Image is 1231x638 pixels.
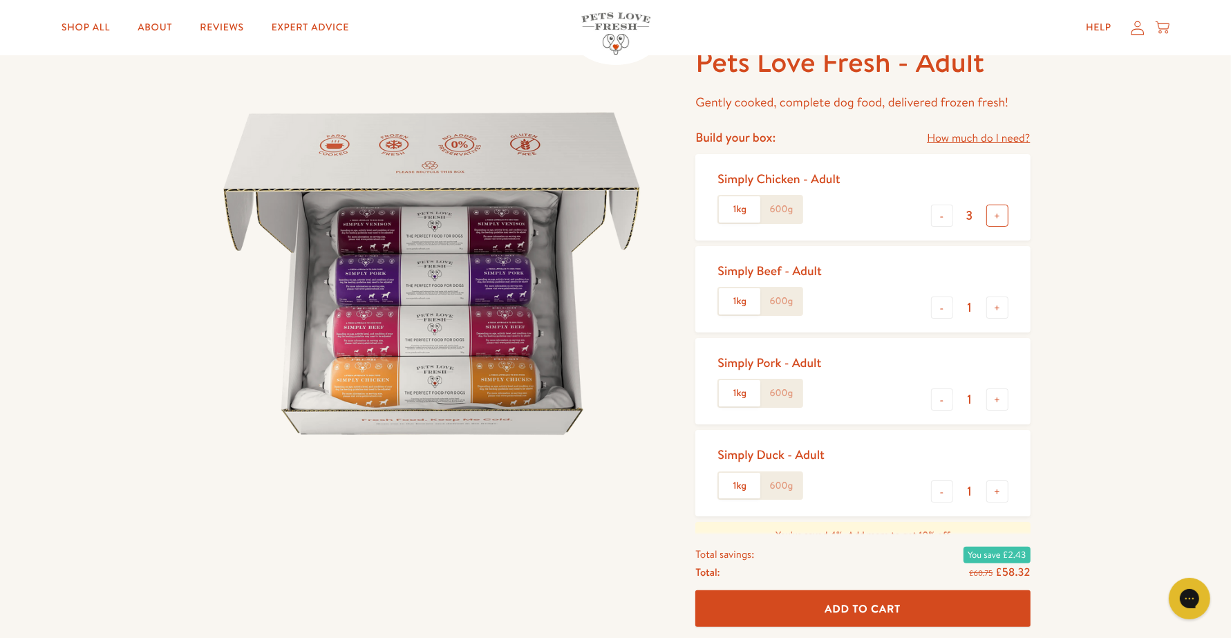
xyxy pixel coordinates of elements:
[719,288,760,315] label: 1kg
[825,601,901,616] span: Add To Cart
[719,380,760,406] label: 1kg
[995,565,1030,580] span: £58.32
[931,388,953,411] button: -
[760,196,802,223] label: 600g
[717,447,825,462] div: Simply Duck - Adult
[719,473,760,499] label: 1kg
[760,288,802,315] label: 600g
[760,473,802,499] label: 600g
[760,380,802,406] label: 600g
[695,591,1030,628] button: Add To Cart
[931,205,953,227] button: -
[927,129,1030,148] a: How much do I need?
[695,545,754,563] span: Total savings:
[261,14,360,41] a: Expert Advice
[717,171,840,187] div: Simply Chicken - Adult
[50,14,121,41] a: Shop All
[695,522,1030,550] div: You've saved 4%, Add more to get 10% off
[695,129,776,145] h4: Build your box:
[986,297,1008,319] button: +
[201,43,663,505] img: Pets Love Fresh - Adult
[189,14,254,41] a: Reviews
[969,567,993,579] s: £60.75
[719,196,760,223] label: 1kg
[695,92,1030,113] p: Gently cooked, complete dog food, delivered frozen fresh!
[986,480,1008,503] button: +
[931,480,953,503] button: -
[695,563,720,581] span: Total:
[931,297,953,319] button: -
[1075,14,1122,41] a: Help
[717,263,822,279] div: Simply Beef - Adult
[964,547,1030,563] span: You save £2.43
[986,388,1008,411] button: +
[986,205,1008,227] button: +
[126,14,183,41] a: About
[581,12,650,55] img: Pets Love Fresh
[717,355,821,370] div: Simply Pork - Adult
[695,43,1030,81] h1: Pets Love Fresh - Adult
[1162,573,1217,624] iframe: Gorgias live chat messenger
